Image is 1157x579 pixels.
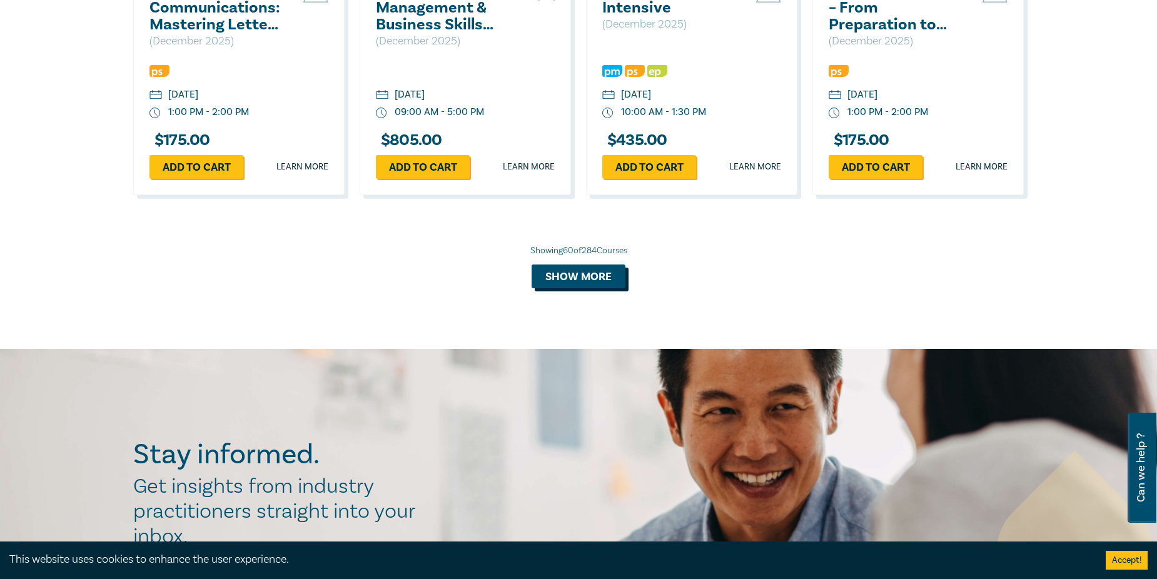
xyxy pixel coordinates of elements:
a: Learn more [503,161,555,173]
img: calendar [376,90,388,101]
p: ( December 2025 ) [376,33,510,49]
a: Learn more [729,161,781,173]
div: [DATE] [847,88,877,102]
div: 10:00 AM - 1:30 PM [621,105,706,119]
div: 1:00 PM - 2:00 PM [847,105,928,119]
a: Learn more [956,161,1008,173]
h3: $ 435.00 [602,132,667,149]
img: watch [149,108,161,119]
a: Add to cart [376,155,470,179]
p: ( December 2025 ) [829,33,963,49]
img: Ethics & Professional Responsibility [647,65,667,77]
a: Learn more [276,161,328,173]
button: Show more [532,264,625,288]
a: Add to cart [149,155,243,179]
div: 09:00 AM - 5:00 PM [395,105,484,119]
h3: $ 175.00 [829,132,889,149]
img: calendar [829,90,841,101]
img: Professional Skills [149,65,169,77]
button: Accept cookies [1106,551,1148,570]
img: calendar [149,90,162,101]
div: 1:00 PM - 2:00 PM [168,105,249,119]
img: watch [829,108,840,119]
a: Add to cart [602,155,696,179]
div: [DATE] [395,88,425,102]
div: [DATE] [168,88,198,102]
img: watch [376,108,387,119]
div: This website uses cookies to enhance the user experience. [9,551,1087,568]
img: Practice Management & Business Skills [602,65,622,77]
a: Add to cart [829,155,922,179]
img: calendar [602,90,615,101]
div: [DATE] [621,88,651,102]
img: watch [602,108,614,119]
img: Professional Skills [829,65,849,77]
p: ( December 2025 ) [602,16,737,33]
p: ( December 2025 ) [149,33,284,49]
h2: Stay informed. [133,438,428,471]
h3: $ 175.00 [149,132,210,149]
img: Professional Skills [625,65,645,77]
h3: $ 805.00 [376,132,442,149]
h2: Get insights from industry practitioners straight into your inbox. [133,474,428,549]
span: Can we help ? [1135,420,1147,515]
div: Showing 60 of 284 Courses [133,244,1024,257]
